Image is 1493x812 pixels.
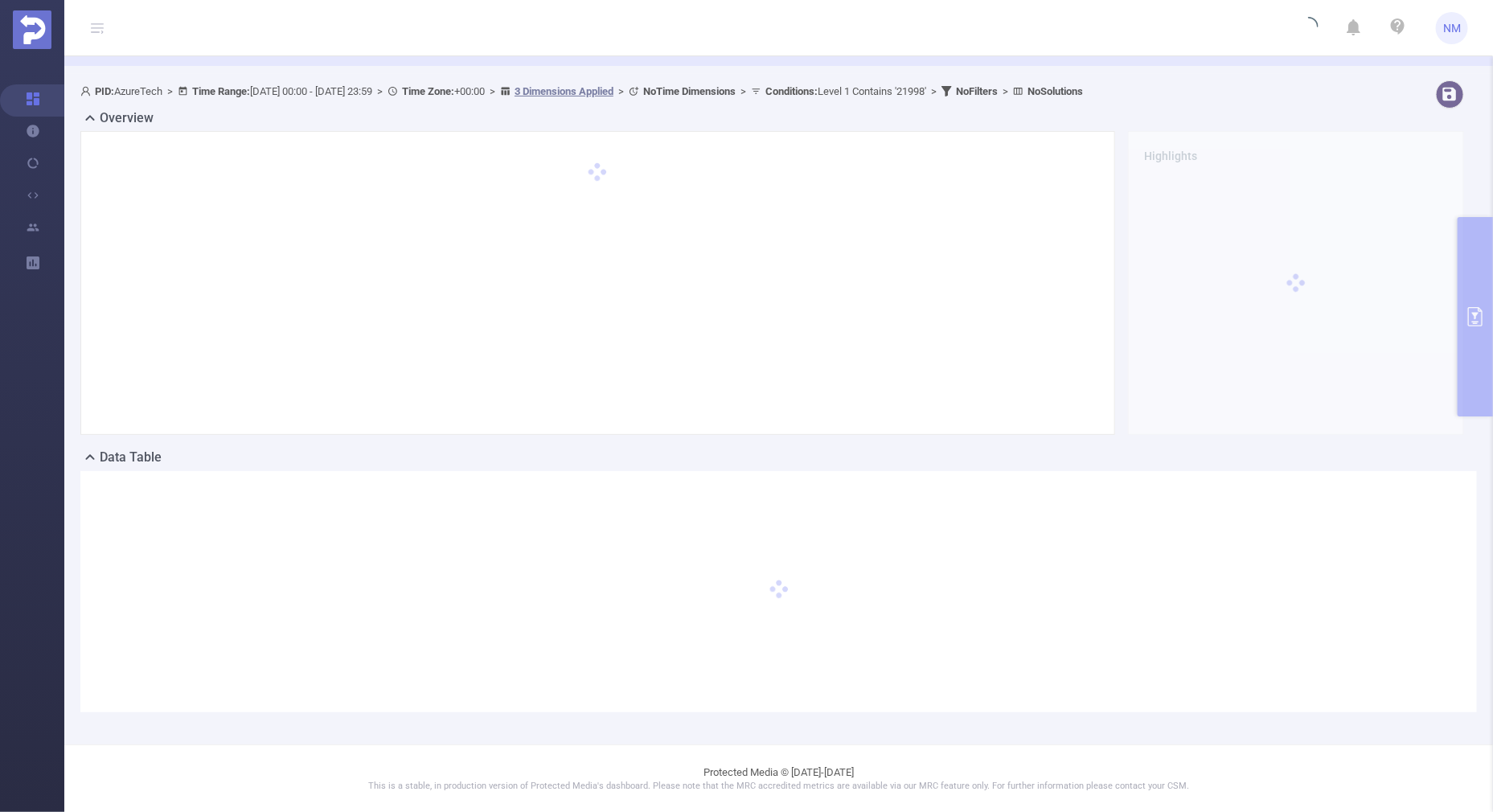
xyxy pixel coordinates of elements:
span: > [998,85,1013,97]
h2: Overview [100,109,154,128]
b: No Filters [956,85,998,97]
b: PID: [95,85,114,97]
u: 3 Dimensions Applied [515,85,613,97]
b: Time Zone: [402,85,454,97]
i: icon: loading [1299,17,1319,39]
i: icon: user [80,86,95,96]
span: > [162,85,178,97]
b: No Time Dimensions [643,85,736,97]
h2: Data Table [100,448,162,467]
b: Time Range: [192,85,250,97]
span: Level 1 Contains '21998' [765,85,926,97]
p: This is a stable, in production version of Protected Media's dashboard. Please note that the MRC ... [105,780,1453,794]
span: NM [1443,12,1461,44]
span: > [736,85,751,97]
span: AzureTech [DATE] 00:00 - [DATE] 23:59 +00:00 [80,85,1083,97]
b: No Solutions [1027,85,1083,97]
span: > [485,85,500,97]
img: Protected Media [13,10,51,49]
span: > [926,85,941,97]
span: > [372,85,388,97]
b: Conditions : [765,85,818,97]
span: > [613,85,629,97]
